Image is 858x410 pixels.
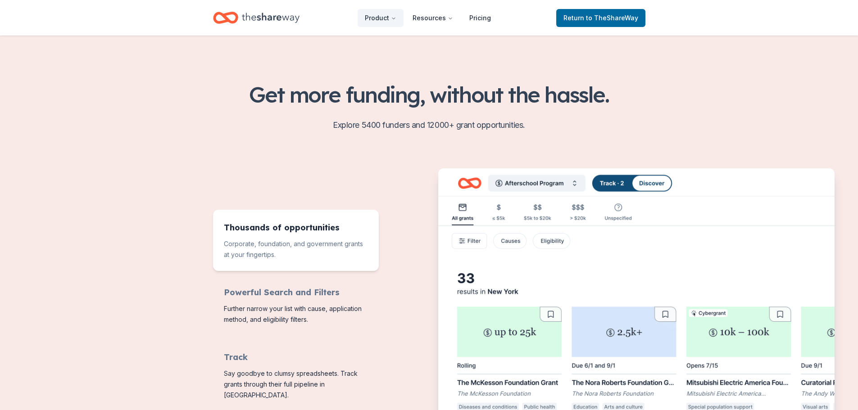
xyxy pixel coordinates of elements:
h2: Get more funding, without the hassle. [213,82,645,107]
a: Home [213,7,300,28]
button: Resources [405,9,460,27]
button: Product [358,9,404,27]
a: Returnto TheShareWay [556,9,645,27]
span: to TheShareWay [586,14,638,22]
nav: Main [358,7,498,28]
span: Return [563,13,638,23]
a: Pricing [462,9,498,27]
p: Explore 5400 funders and 12000+ grant opportunities. [213,118,645,132]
